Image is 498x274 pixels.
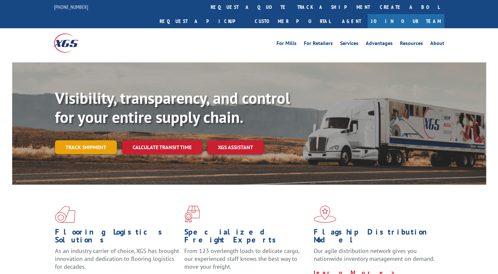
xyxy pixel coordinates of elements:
h1: Flagship Distribution Model [314,228,438,247]
b: Visibility, transparency, and control for your entire supply chain. [55,88,290,127]
a: Track shipment [55,140,117,154]
span: Our agile distribution network gives you nationwide inventory management on demand. [314,247,435,263]
a: Resources [400,41,423,48]
a: Calculate transit time [122,140,202,154]
a: Request a pickup [155,14,250,28]
a: Services [340,41,358,48]
span: As an industry carrier of choice, XGS has brought innovation and dedication to flooring logistics... [55,247,179,270]
a: Customer Portal [250,14,335,28]
a: XGS ASSISTANT [207,140,264,154]
a: Agent [335,14,368,28]
h1: Flooring Logistics Solutions [55,228,179,247]
img: xgs-icon-focused-on-flooring-red [184,206,200,223]
img: xgs-icon-flagship-distribution-model-red [314,206,336,223]
h1: Specialized Freight Experts [184,228,309,247]
a: About [430,41,444,48]
img: xgs-icon-total-supply-chain-intelligence-red [55,206,75,223]
a: Join Our Team [368,14,444,28]
a: For Mills [276,41,297,48]
a: Advantages [366,41,393,48]
a: [PHONE_NUMBER] [54,4,88,10]
a: For Retailers [304,41,333,48]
